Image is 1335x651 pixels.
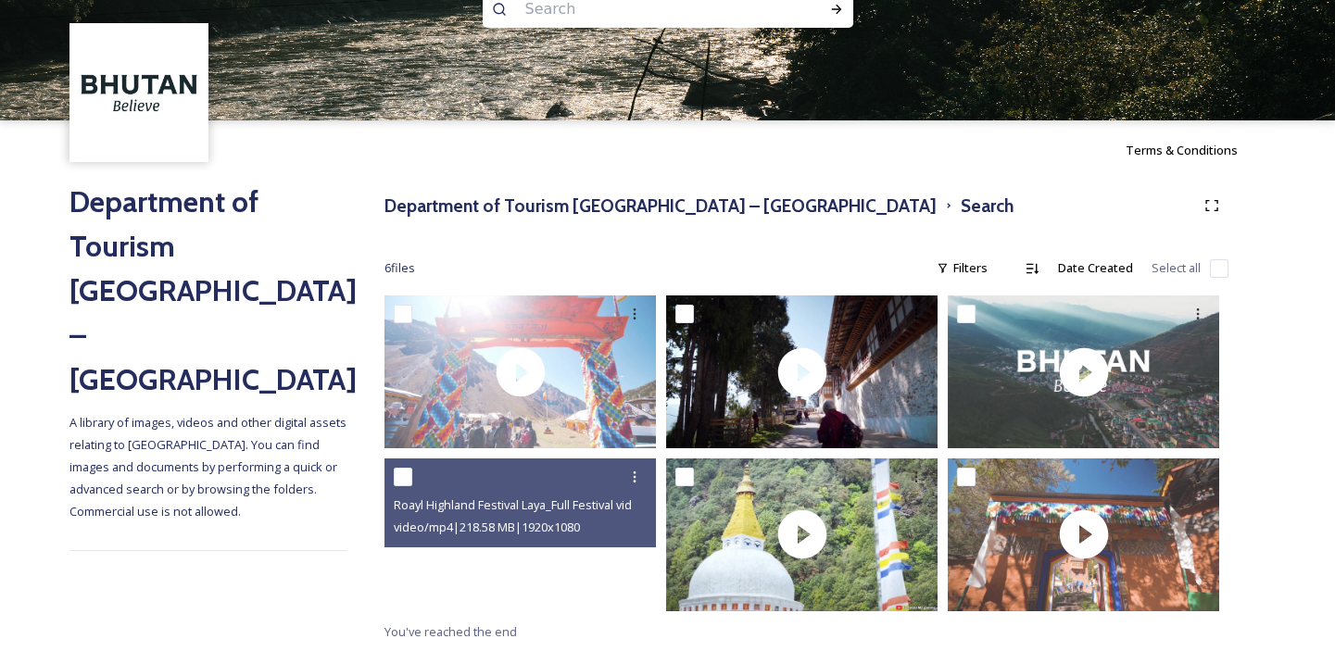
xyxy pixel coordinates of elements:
h3: Search [961,193,1014,219]
div: Filters [927,250,997,286]
span: video/mp4 | 218.58 MB | 1920 x 1080 [394,519,580,535]
img: thumbnail [948,458,1219,611]
span: Select all [1152,259,1201,277]
img: thumbnail [384,295,656,448]
img: thumbnail [666,458,938,611]
img: thumbnail [948,295,1219,448]
div: Date Created [1049,250,1142,286]
span: A library of images, videos and other digital assets relating to [GEOGRAPHIC_DATA]. You can find ... [69,414,349,520]
img: thumbnail [666,295,938,448]
h3: Department of Tourism [GEOGRAPHIC_DATA] – [GEOGRAPHIC_DATA] [384,193,937,219]
a: Terms & Conditions [1126,139,1266,161]
img: BT_Logo_BB_Lockup_CMYK_High%2520Res.jpg [72,26,207,160]
h2: Department of Tourism [GEOGRAPHIC_DATA] – [GEOGRAPHIC_DATA] [69,180,347,402]
span: Roayl Highland Festival Laya_Full Festival video.m4v [394,495,672,513]
span: 6 file s [384,259,415,277]
span: You've reached the end [384,623,517,640]
span: Terms & Conditions [1126,142,1238,158]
